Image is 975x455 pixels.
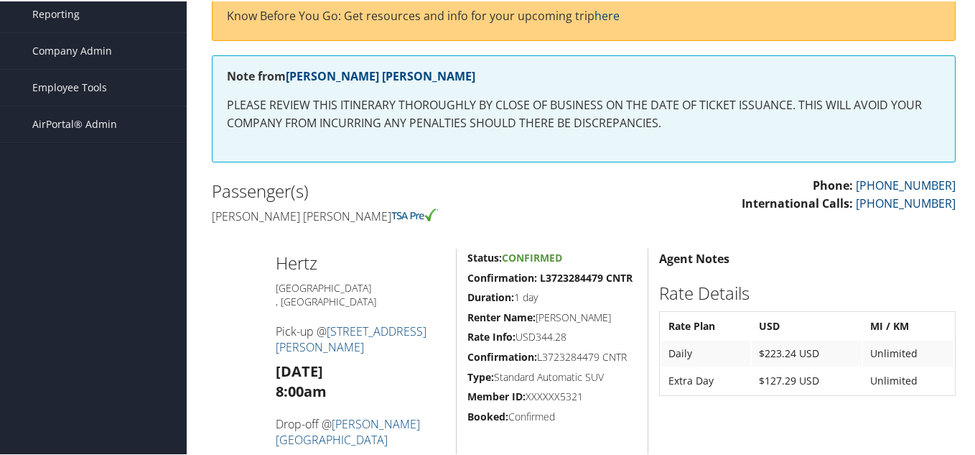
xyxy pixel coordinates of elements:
[227,67,475,83] strong: Note from
[276,249,446,274] h2: Hertz
[863,367,953,392] td: Unlimited
[661,367,751,392] td: Extra Day
[276,380,327,400] strong: 8:00am
[276,322,426,354] a: [STREET_ADDRESS][PERSON_NAME]
[467,289,637,303] h5: 1 day
[863,339,953,365] td: Unlimited
[467,408,508,422] strong: Booked:
[212,178,573,202] h2: Passenger(s)
[467,408,637,423] h5: Confirmed
[752,367,861,392] td: $127.29 USD
[467,328,516,342] strong: Rate Info:
[742,194,853,210] strong: International Calls:
[813,176,853,192] strong: Phone:
[856,194,956,210] a: [PHONE_NUMBER]
[467,388,637,403] h5: XXXXXX5321
[752,312,861,338] th: USD
[467,270,633,283] strong: Confirmation: L3723284479 CNTR
[856,176,956,192] a: [PHONE_NUMBER]
[391,207,438,220] img: tsa-precheck.png
[467,388,526,402] strong: Member ID:
[467,369,494,382] strong: Type:
[276,280,446,308] h5: [GEOGRAPHIC_DATA] , [GEOGRAPHIC_DATA]
[661,312,751,338] th: Rate Plan
[659,249,729,265] strong: Agent Notes
[467,328,637,343] h5: USD344.28
[212,207,573,223] h4: [PERSON_NAME] [PERSON_NAME]
[32,32,112,68] span: Company Admin
[276,415,420,446] a: [PERSON_NAME] [GEOGRAPHIC_DATA]
[286,67,475,83] a: [PERSON_NAME] [PERSON_NAME]
[276,322,446,354] h4: Pick-up @
[659,280,956,304] h2: Rate Details
[467,289,514,303] strong: Duration:
[502,249,562,263] span: Confirmed
[32,68,107,104] span: Employee Tools
[467,309,536,323] strong: Renter Name:
[467,349,537,362] strong: Confirmation:
[863,312,953,338] th: MI / KM
[467,249,502,263] strong: Status:
[467,369,637,383] h5: Standard Automatic SUV
[276,360,323,380] strong: [DATE]
[227,6,941,24] p: Know Before You Go: Get resources and info for your upcoming trip
[661,339,751,365] td: Daily
[32,105,117,141] span: AirPortal® Admin
[467,309,637,323] h5: [PERSON_NAME]
[227,95,941,132] p: PLEASE REVIEW THIS ITINERARY THOROUGHLY BY CLOSE OF BUSINESS ON THE DATE OF TICKET ISSUANCE. THIS...
[594,6,620,22] a: here
[276,415,446,447] h4: Drop-off @
[467,349,637,363] h5: L3723284479 CNTR
[752,339,861,365] td: $223.24 USD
